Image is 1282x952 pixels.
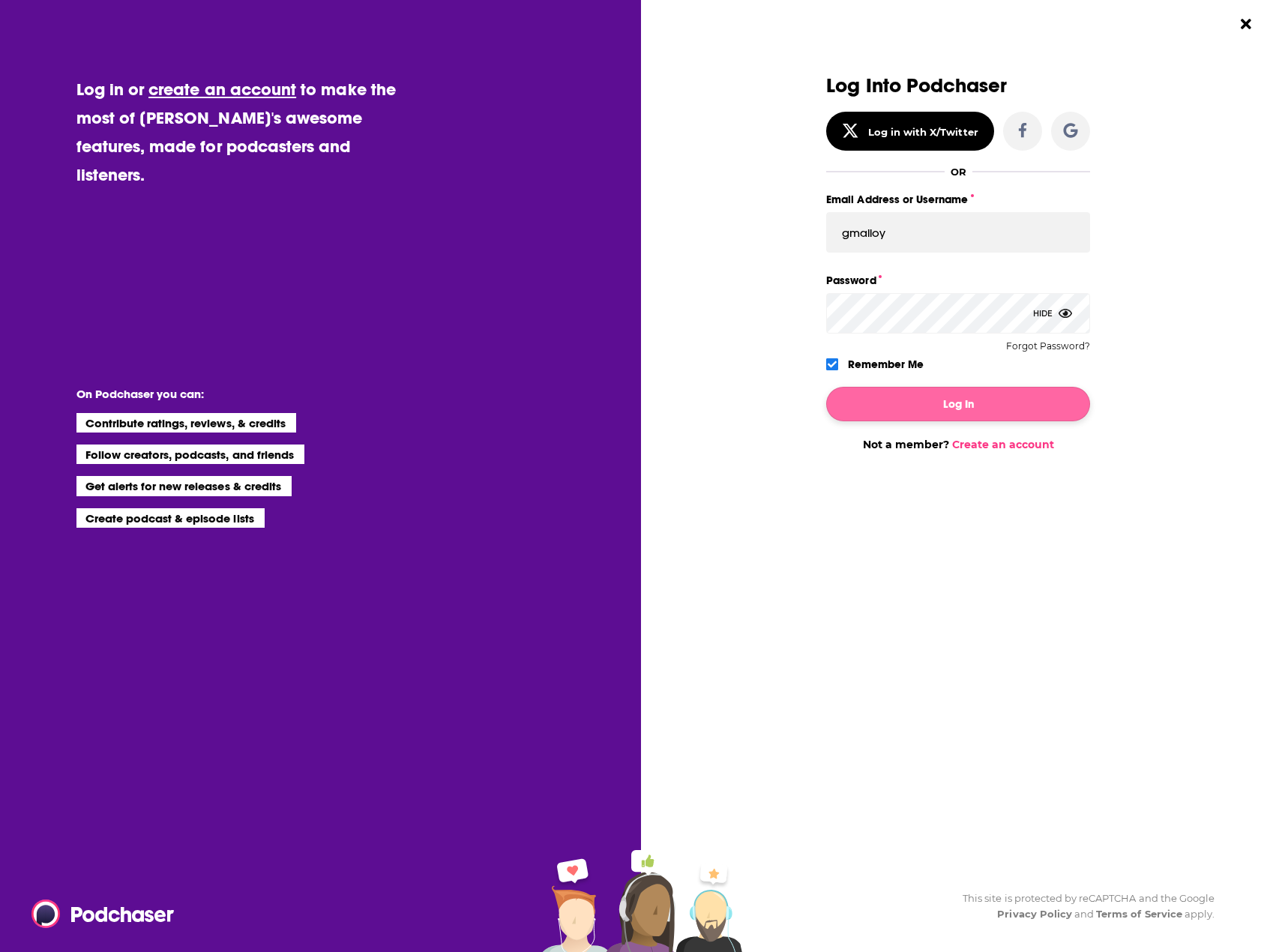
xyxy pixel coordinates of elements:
[1006,341,1090,352] button: Forgot Password?
[76,413,297,433] li: Contribute ratings, reviews, & credits
[826,271,1090,290] label: Password
[826,212,1090,253] input: Email Address or Username
[848,355,924,374] label: Remember Me
[826,190,1090,209] label: Email Address or Username
[76,476,292,495] li: Get alerts for new releases & credits
[76,387,376,401] li: On Podchaser you can:
[826,387,1090,421] button: Log In
[826,112,994,151] button: Log in with X/Twitter
[31,900,163,928] a: Podchaser - Follow, Share and Rate Podcasts
[1232,10,1260,38] button: Close Button
[951,891,1215,922] div: This site is protected by reCAPTCHA and the Google and apply.
[951,166,966,178] div: OR
[826,75,1090,97] h3: Log Into Podchaser
[76,445,305,464] li: Follow creators, podcasts, and friends
[997,908,1072,920] a: Privacy Policy
[148,79,296,100] a: create an account
[31,900,175,928] img: Podchaser - Follow, Share and Rate Podcasts
[868,126,978,138] div: Log in with X/Twitter
[1033,293,1072,334] div: Hide
[826,438,1090,451] div: Not a member?
[76,508,265,528] li: Create podcast & episode lists
[1096,908,1182,920] a: Terms of Service
[952,438,1054,451] a: Create an account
